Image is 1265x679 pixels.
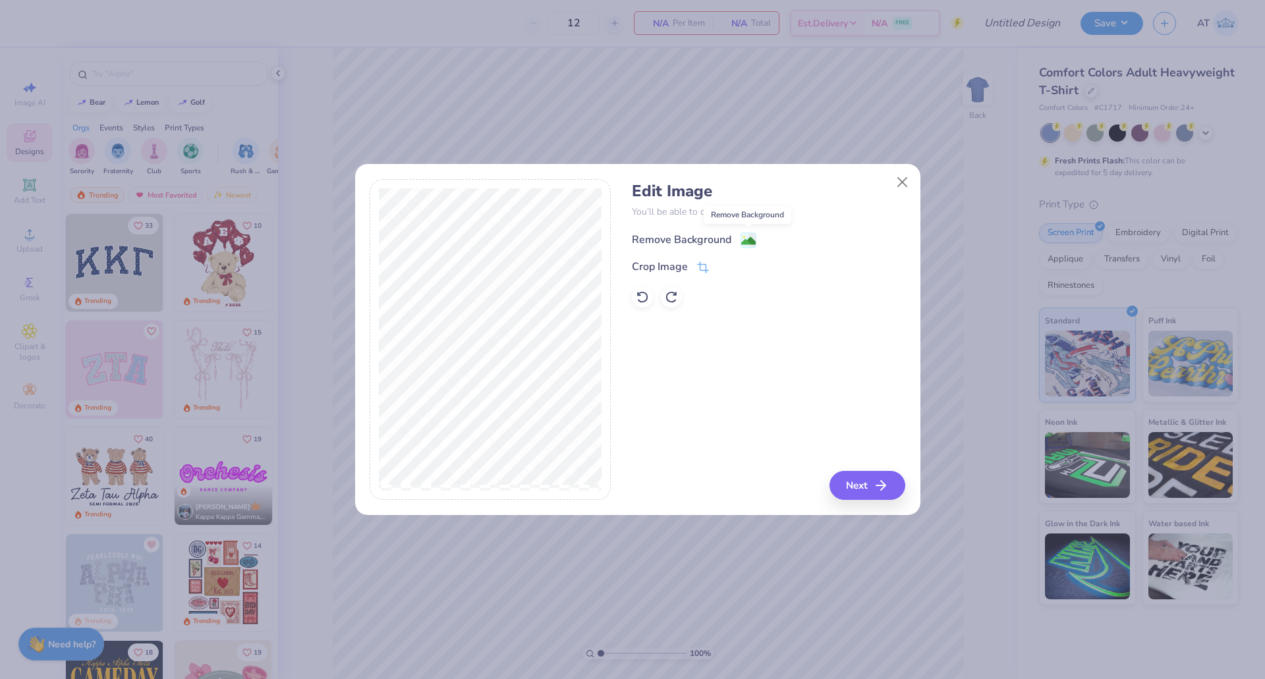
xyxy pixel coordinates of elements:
[829,471,905,500] button: Next
[632,205,905,219] p: You’ll be able to do all of this later too.
[632,232,731,248] div: Remove Background
[632,182,905,201] h4: Edit Image
[632,259,688,275] div: Crop Image
[704,205,791,224] div: Remove Background
[889,170,914,195] button: Close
